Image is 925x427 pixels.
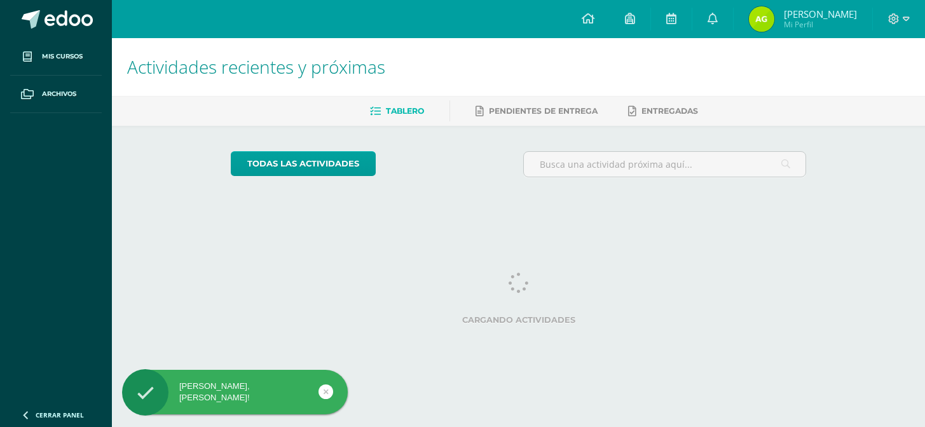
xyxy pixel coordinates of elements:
a: todas las Actividades [231,151,376,176]
img: 7f81f4ba5cc2156d4da63f1ddbdbb887.png [749,6,774,32]
a: Mis cursos [10,38,102,76]
span: [PERSON_NAME] [784,8,857,20]
span: Archivos [42,89,76,99]
span: Actividades recientes y próximas [127,55,385,79]
a: Tablero [370,101,424,121]
span: Tablero [386,106,424,116]
div: [PERSON_NAME], [PERSON_NAME]! [122,381,348,403]
a: Archivos [10,76,102,113]
a: Entregadas [628,101,698,121]
span: Mis cursos [42,51,83,62]
span: Pendientes de entrega [489,106,598,116]
input: Busca una actividad próxima aquí... [524,152,805,177]
a: Pendientes de entrega [476,101,598,121]
label: Cargando actividades [231,315,806,325]
span: Mi Perfil [784,19,857,30]
span: Cerrar panel [36,410,84,419]
span: Entregadas [641,106,698,116]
